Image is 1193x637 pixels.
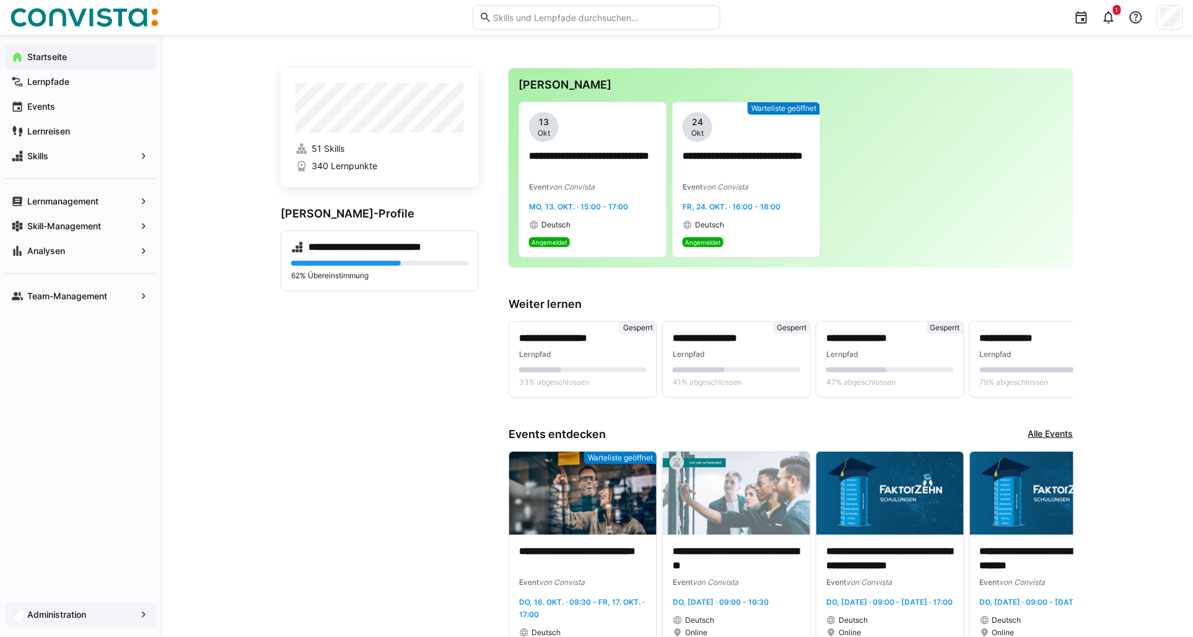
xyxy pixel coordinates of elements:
span: Angemeldet [531,239,567,246]
span: von Convista [702,182,748,191]
span: Warteliste geöffnet [751,103,816,113]
span: Fr, 24. Okt. · 16:00 - 18:00 [683,202,780,211]
a: Alle Events [1028,428,1073,441]
span: von Convista [539,578,585,587]
span: Deutsch [992,615,1021,625]
p: 62% Übereinstimmung [291,271,468,281]
span: Gesperrt [777,323,806,333]
span: 340 Lernpunkte [312,160,377,172]
h3: Events entdecken [509,428,606,441]
span: Deutsch [541,220,570,230]
span: Do, 16. Okt. · 09:30 - Fr, 17. Okt. · 17:00 [519,597,644,619]
span: von Convista [846,578,892,587]
span: Lernpfad [826,349,859,359]
span: 51 Skills [312,143,344,155]
span: Gesperrt [623,323,653,333]
span: Deutsch [685,615,714,625]
h3: [PERSON_NAME] [518,78,1064,92]
span: Event [826,578,846,587]
span: von Convista [549,182,595,191]
img: image [663,452,810,535]
span: Warteliste geöffnet [588,453,653,463]
span: Okt [691,128,704,138]
span: 79% abgeschlossen [980,377,1049,387]
span: Lernpfad [673,349,705,359]
span: 33% abgeschlossen [519,377,589,387]
img: image [970,452,1117,535]
span: 1 [1116,6,1119,14]
span: Mo, 13. Okt. · 15:00 - 17:00 [529,202,628,211]
h3: Weiter lernen [509,297,1073,311]
span: von Convista [693,578,738,587]
span: 13 [539,116,549,128]
span: von Convista [1000,578,1046,587]
img: image [509,452,657,535]
span: Event [673,578,693,587]
span: Lernpfad [519,349,551,359]
input: Skills und Lernpfade durchsuchen… [492,12,714,23]
span: Event [519,578,539,587]
span: Angemeldet [685,239,721,246]
span: Lernpfad [980,349,1012,359]
span: Event [980,578,1000,587]
span: Okt [538,128,550,138]
span: Deutsch [695,220,724,230]
a: 51 Skills [295,143,464,155]
span: 24 [692,116,703,128]
span: 47% abgeschlossen [826,377,896,387]
span: 41% abgeschlossen [673,377,741,387]
h3: [PERSON_NAME]-Profile [281,207,479,221]
img: image [816,452,964,535]
span: Gesperrt [930,323,960,333]
span: Do, [DATE] · 09:00 - 10:30 [673,597,769,607]
span: Deutsch [839,615,868,625]
span: Event [529,182,549,191]
span: Event [683,182,702,191]
span: Do, [DATE] · 09:00 - [DATE] · 17:00 [980,597,1107,607]
span: Do, [DATE] · 09:00 - [DATE] · 17:00 [826,597,953,607]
